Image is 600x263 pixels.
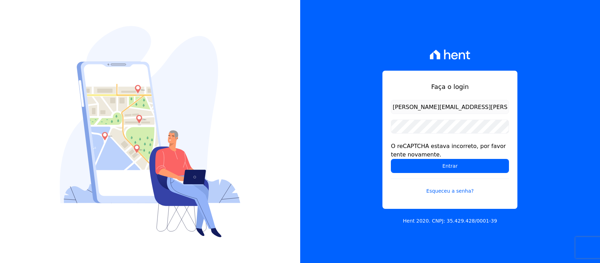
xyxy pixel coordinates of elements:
input: Entrar [391,159,509,173]
a: Esqueceu a senha? [391,179,509,195]
img: Login [60,26,240,237]
div: O reCAPTCHA estava incorreto, por favor tente novamente. [391,142,509,159]
h1: Faça o login [391,82,509,91]
input: Email [391,100,509,114]
p: Hent 2020. CNPJ: 35.429.428/0001-39 [403,217,497,225]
